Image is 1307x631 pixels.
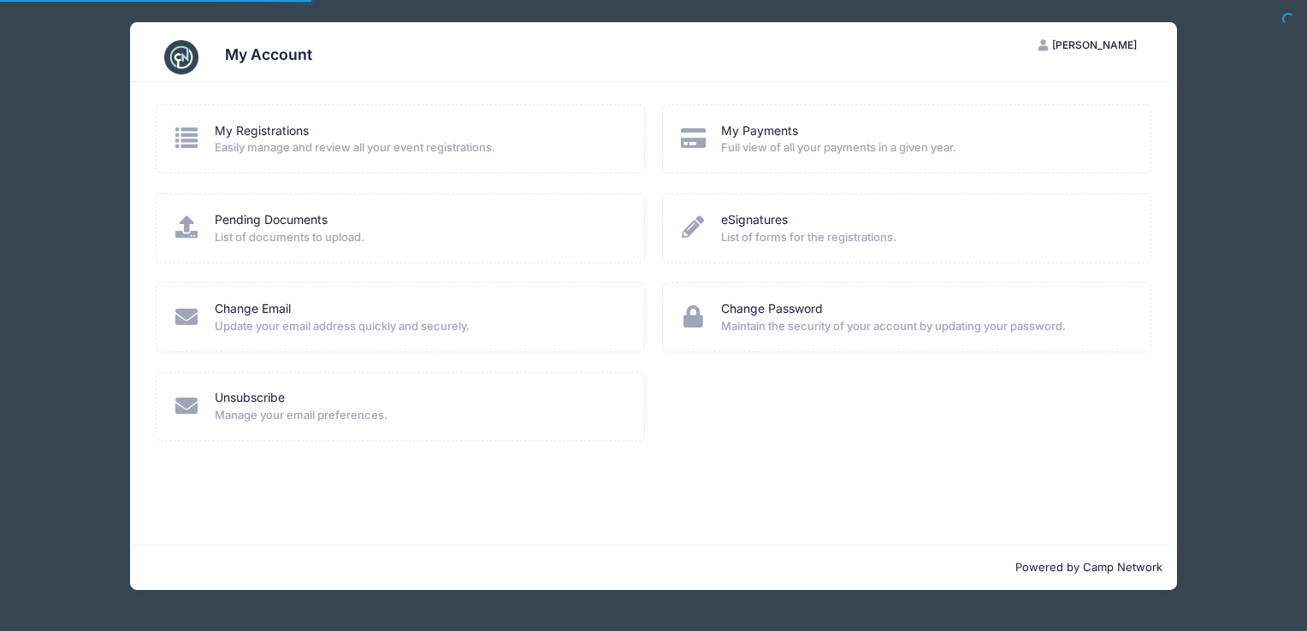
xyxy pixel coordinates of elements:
img: CampNetwork [164,40,198,74]
a: Pending Documents [215,211,328,229]
span: Manage your email preferences. [215,407,622,424]
span: List of forms for the registrations. [721,229,1128,246]
span: Full view of all your payments in a given year. [721,139,1128,156]
a: Change Password [721,300,823,318]
a: Change Email [215,300,291,318]
h3: My Account [225,45,312,63]
a: My Registrations [215,122,309,140]
p: Powered by Camp Network [145,559,1163,576]
span: Maintain the security of your account by updating your password. [721,318,1128,335]
span: [PERSON_NAME] [1052,38,1137,51]
a: Unsubscribe [215,389,285,407]
a: eSignatures [721,211,788,229]
span: Easily manage and review all your event registrations. [215,139,622,156]
a: My Payments [721,122,798,140]
button: [PERSON_NAME] [1024,31,1152,60]
span: List of documents to upload. [215,229,622,246]
span: Update your email address quickly and securely. [215,318,622,335]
